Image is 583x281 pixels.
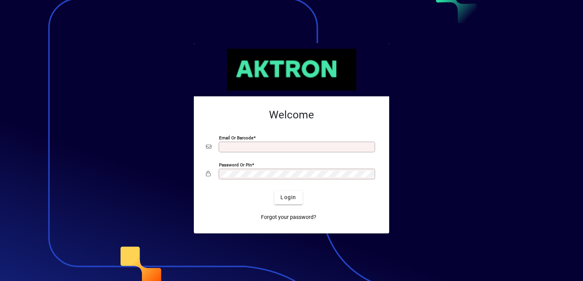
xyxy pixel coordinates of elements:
[219,135,253,140] mat-label: Email or Barcode
[261,213,316,221] span: Forgot your password?
[274,191,302,204] button: Login
[219,162,252,167] mat-label: Password or Pin
[280,193,296,201] span: Login
[258,211,319,224] a: Forgot your password?
[206,109,377,121] h2: Welcome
